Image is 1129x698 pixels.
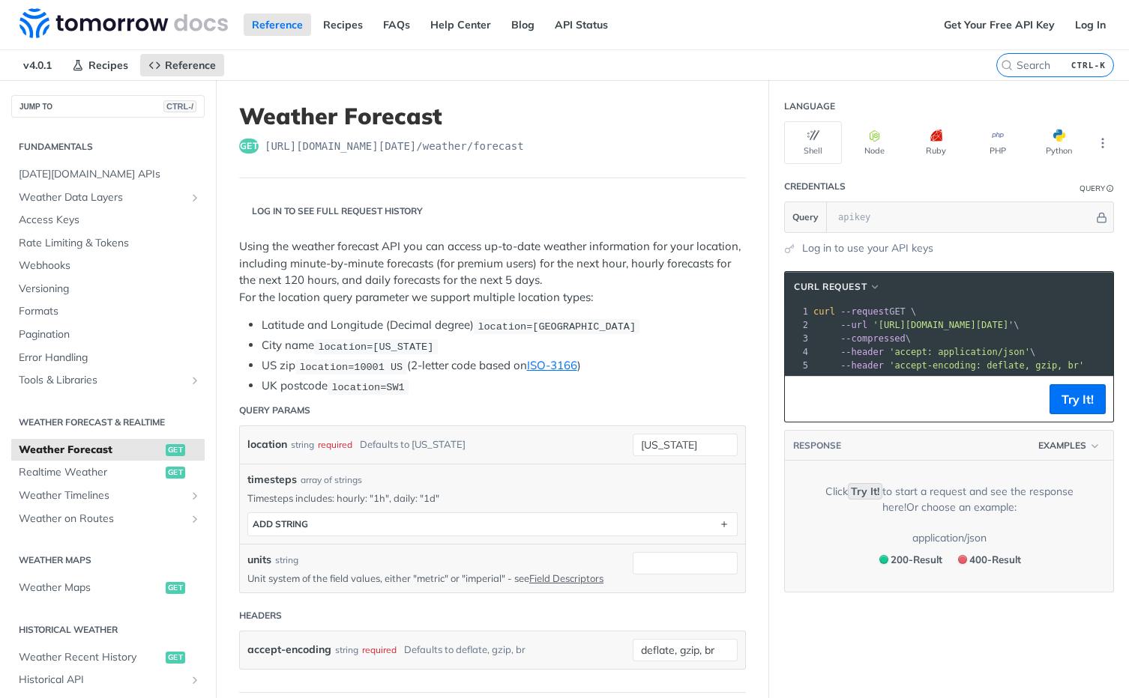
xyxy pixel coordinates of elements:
[831,202,1094,232] input: apikey
[19,465,162,480] span: Realtime Weather
[247,434,287,455] label: location
[248,513,737,535] button: ADD string
[872,550,948,569] button: 200200-Result
[840,347,884,357] span: --header
[813,306,835,317] span: curl
[11,577,205,599] a: Weather Mapsget
[840,306,889,317] span: --request
[889,360,1084,371] span: 'accept-encoding: deflate, gzip, br'
[19,373,185,388] span: Tools & Libraries
[88,58,128,72] span: Recipes
[11,669,205,691] a: Historical APIShow subpages for Historical API
[784,121,842,164] button: Shell
[189,374,201,386] button: Show subpages for Tools & Libraries
[840,360,884,371] span: --header
[813,320,1020,330] span: \
[318,341,433,352] span: location=[US_STATE]
[547,13,616,36] a: API Status
[166,444,185,456] span: get
[11,255,205,277] a: Webhooks
[969,553,1021,565] span: 400 - Result
[1033,438,1106,453] button: Examples
[785,359,810,372] div: 5
[11,347,205,369] a: Error Handling
[189,513,201,525] button: Show subpages for Weather on Routes
[785,318,810,332] div: 2
[299,361,403,372] span: location=10001 US
[331,381,404,392] span: location=SW1
[958,555,967,564] span: 400
[11,232,205,255] a: Rate Limiting & Tokens
[318,434,352,455] div: required
[813,347,1035,357] span: \
[1080,183,1105,194] div: Query
[244,13,311,36] a: Reference
[11,553,205,567] h2: Weather Maps
[19,650,162,665] span: Weather Recent History
[360,434,466,455] div: Defaults to [US_STATE]
[813,333,911,344] span: \
[239,204,423,218] div: Log in to see full request history
[19,512,185,526] span: Weather on Routes
[11,485,205,507] a: Weather TimelinesShow subpages for Weather Timelines
[19,673,185,688] span: Historical API
[11,416,205,429] h2: Weather Forecast & realtime
[19,236,201,251] span: Rate Limiting & Tokens
[1030,121,1088,164] button: Python
[239,404,310,417] div: Query Params
[792,210,819,224] span: Query
[11,300,205,323] a: Formats
[807,484,1091,515] div: Click to start a request and see the response here! Or choose an example:
[802,240,933,256] a: Log in to use your API keys
[375,13,418,36] a: FAQs
[265,139,524,154] span: https://api.tomorrow.io/v4/weather/forecast
[19,580,162,595] span: Weather Maps
[262,357,746,374] li: US zip (2-letter code based on )
[64,54,136,76] a: Recipes
[239,609,282,622] div: Headers
[262,377,746,395] li: UK postcode
[247,491,738,505] p: Timesteps includes: hourly: "1h", daily: "1d"
[11,278,205,300] a: Versioning
[907,121,965,164] button: Ruby
[362,639,397,661] div: required
[1068,58,1110,73] kbd: CTRL-K
[275,553,298,567] div: string
[11,369,205,392] a: Tools & LibrariesShow subpages for Tools & Libraries
[19,8,228,38] img: Tomorrow.io Weather API Docs
[11,646,205,669] a: Weather Recent Historyget
[189,674,201,686] button: Show subpages for Historical API
[11,508,205,530] a: Weather on RoutesShow subpages for Weather on Routes
[11,163,205,186] a: [DATE][DOMAIN_NAME] APIs
[19,190,185,205] span: Weather Data Layers
[166,652,185,664] span: get
[189,192,201,204] button: Show subpages for Weather Data Layers
[19,488,185,503] span: Weather Timelines
[19,350,201,365] span: Error Handling
[247,552,271,568] label: units
[1038,439,1086,452] span: Examples
[1092,132,1114,154] button: More Languages
[315,13,371,36] a: Recipes
[404,639,526,661] div: Defaults to deflate, gzip, br
[11,439,205,461] a: Weather Forecastget
[1050,384,1106,414] button: Try It!
[969,121,1026,164] button: PHP
[19,258,201,273] span: Webhooks
[11,186,205,209] a: Weather Data LayersShow subpages for Weather Data Layers
[785,332,810,345] div: 3
[262,317,746,334] li: Latitude and Longitude (Decimal degree)
[166,582,185,594] span: get
[785,202,827,232] button: Query
[11,95,205,118] button: JUMP TOCTRL-/
[11,324,205,346] a: Pagination
[247,639,331,661] label: accept-encoding
[1001,59,1013,71] svg: Search
[1094,210,1110,225] button: Hide
[794,280,867,294] span: cURL Request
[166,467,185,479] span: get
[247,571,610,585] p: Unit system of the field values, either "metric" or "imperial" - see
[19,327,201,342] span: Pagination
[262,337,746,354] li: City name
[879,555,888,564] span: 200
